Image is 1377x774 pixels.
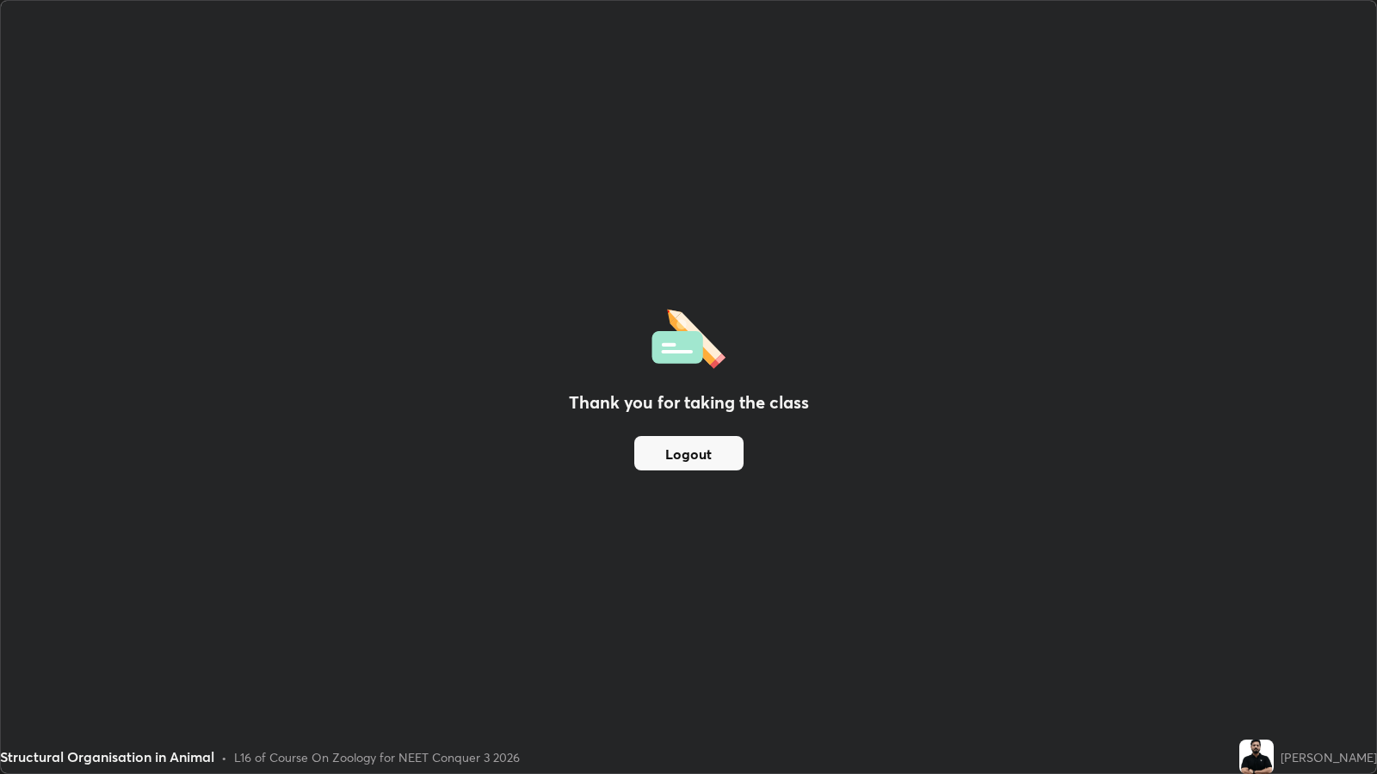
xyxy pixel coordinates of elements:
div: L16 of Course On Zoology for NEET Conquer 3 2026 [234,748,520,766]
div: • [221,748,227,766]
h2: Thank you for taking the class [569,390,809,415]
div: [PERSON_NAME] [1281,748,1377,766]
img: 54f690991e824e6993d50b0d6a1f1dc5.jpg [1239,740,1274,774]
button: Logout [634,436,744,470]
img: offlineFeedback.1438e8b3.svg [651,304,726,369]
